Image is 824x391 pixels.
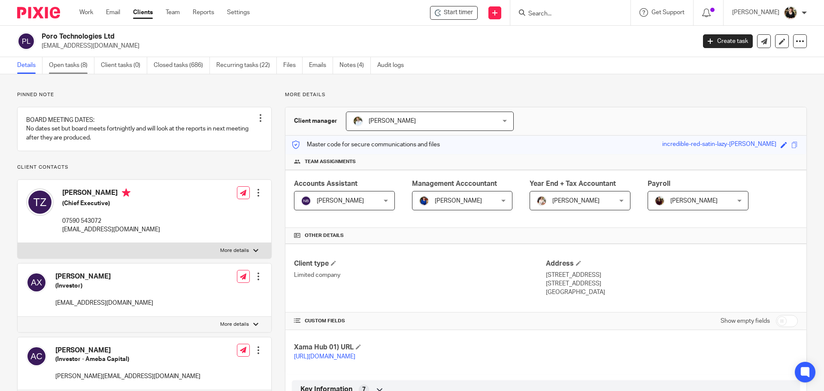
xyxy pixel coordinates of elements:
[42,42,690,50] p: [EMAIL_ADDRESS][DOMAIN_NAME]
[49,57,94,74] a: Open tasks (8)
[227,8,250,17] a: Settings
[62,188,160,199] h4: [PERSON_NAME]
[546,271,798,279] p: [STREET_ADDRESS]
[721,317,770,325] label: Show empty fields
[294,343,546,352] h4: Xama Hub 01) URL
[122,188,130,197] i: Primary
[412,180,497,187] span: Management Acccountant
[546,288,798,297] p: [GEOGRAPHIC_DATA]
[527,10,605,18] input: Search
[648,180,670,187] span: Payroll
[17,91,272,98] p: Pinned note
[369,118,416,124] span: [PERSON_NAME]
[294,117,337,125] h3: Client manager
[305,232,344,239] span: Other details
[309,57,333,74] a: Emails
[17,32,35,50] img: svg%3E
[26,346,47,367] img: svg%3E
[17,7,60,18] img: Pixie
[285,91,807,98] p: More details
[55,299,153,307] p: [EMAIL_ADDRESS][DOMAIN_NAME]
[42,32,560,41] h2: Poro Technologies Ltd
[317,198,364,204] span: [PERSON_NAME]
[62,225,160,234] p: [EMAIL_ADDRESS][DOMAIN_NAME]
[536,196,547,206] img: Kayleigh%20Henson.jpeg
[305,158,356,165] span: Team assignments
[294,318,546,324] h4: CUSTOM FIELDS
[62,217,160,225] p: 07590 543072
[419,196,429,206] img: Nicole.jpeg
[292,140,440,149] p: Master code for secure communications and files
[670,198,718,204] span: [PERSON_NAME]
[294,259,546,268] h4: Client type
[55,282,153,290] h5: (Investor)
[166,8,180,17] a: Team
[552,198,600,204] span: [PERSON_NAME]
[101,57,147,74] a: Client tasks (0)
[220,247,249,254] p: More details
[784,6,797,20] img: Helen%20Campbell.jpeg
[216,57,277,74] a: Recurring tasks (22)
[530,180,616,187] span: Year End + Tax Accountant
[26,272,47,293] img: svg%3E
[377,57,410,74] a: Audit logs
[133,8,153,17] a: Clients
[79,8,93,17] a: Work
[435,198,482,204] span: [PERSON_NAME]
[294,180,357,187] span: Accounts Assistant
[651,9,685,15] span: Get Support
[430,6,478,20] div: Poro Technologies Ltd
[546,259,798,268] h4: Address
[283,57,303,74] a: Files
[662,140,776,150] div: incredible-red-satin-lazy-[PERSON_NAME]
[106,8,120,17] a: Email
[654,196,665,206] img: MaxAcc_Sep21_ElliDeanPhoto_030.jpg
[55,372,200,381] p: [PERSON_NAME][EMAIL_ADDRESS][DOMAIN_NAME]
[26,188,54,216] img: svg%3E
[353,116,363,126] img: sarah-royle.jpg
[55,355,200,364] h5: (Investor - Ameba Capital)
[294,354,355,360] a: [URL][DOMAIN_NAME]
[17,57,42,74] a: Details
[55,346,200,355] h4: [PERSON_NAME]
[339,57,371,74] a: Notes (4)
[444,8,473,17] span: Start timer
[546,279,798,288] p: [STREET_ADDRESS]
[17,164,272,171] p: Client contacts
[220,321,249,328] p: More details
[703,34,753,48] a: Create task
[55,272,153,281] h4: [PERSON_NAME]
[193,8,214,17] a: Reports
[732,8,779,17] p: [PERSON_NAME]
[62,199,160,208] h5: (Chief Executive)
[294,271,546,279] p: Limited company
[154,57,210,74] a: Closed tasks (686)
[301,196,311,206] img: svg%3E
